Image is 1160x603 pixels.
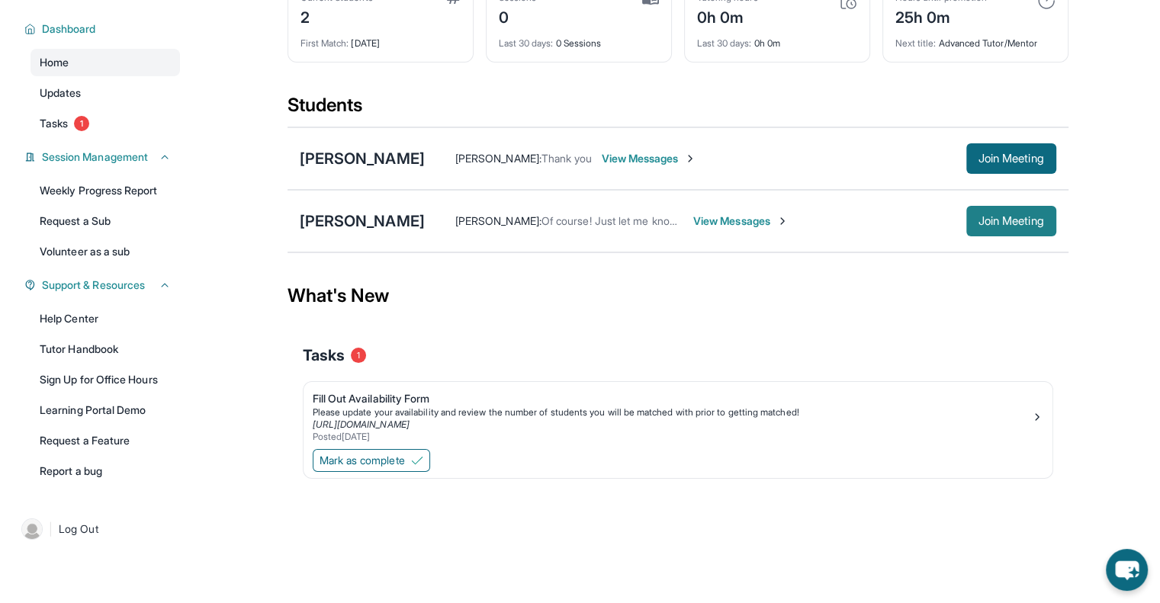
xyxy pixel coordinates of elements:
div: Please update your availability and review the number of students you will be matched with prior ... [313,406,1031,419]
a: Report a bug [31,457,180,485]
div: 2 [300,4,373,28]
span: Log Out [59,521,98,537]
span: | [49,520,53,538]
button: Mark as complete [313,449,430,472]
div: [PERSON_NAME] [300,148,425,169]
span: Session Management [42,149,148,165]
div: Fill Out Availability Form [313,391,1031,406]
img: Mark as complete [411,454,423,467]
span: View Messages [693,213,789,229]
img: user-img [21,518,43,540]
a: Home [31,49,180,76]
a: Learning Portal Demo [31,396,180,424]
a: Fill Out Availability FormPlease update your availability and review the number of students you w... [304,382,1052,446]
div: 0h 0m [697,28,857,50]
div: Students [288,93,1068,127]
span: Last 30 days : [499,37,554,49]
a: Volunteer as a sub [31,238,180,265]
span: 1 [351,348,366,363]
a: Tutor Handbook [31,335,180,363]
a: |Log Out [15,512,180,546]
span: Thank you [541,152,593,165]
a: Request a Sub [31,207,180,235]
span: Of course! Just let me know if you have any other questions. [541,214,834,227]
span: 1 [74,116,89,131]
span: Home [40,55,69,70]
a: Weekly Progress Report [31,177,180,204]
div: Advanced Tutor/Mentor [895,28,1056,50]
span: Join Meeting [978,154,1044,163]
span: Next title : [895,37,937,49]
button: Session Management [36,149,171,165]
span: View Messages [601,151,696,166]
a: Updates [31,79,180,107]
span: Dashboard [42,21,96,37]
div: [PERSON_NAME] [300,210,425,232]
a: Request a Feature [31,427,180,454]
a: Tasks1 [31,110,180,137]
a: Sign Up for Office Hours [31,366,180,393]
span: Last 30 days : [697,37,752,49]
button: Dashboard [36,21,171,37]
span: First Match : [300,37,349,49]
div: 0h 0m [697,4,758,28]
span: Join Meeting [978,217,1044,226]
button: Support & Resources [36,277,171,293]
button: chat-button [1106,549,1148,591]
div: Posted [DATE] [313,431,1031,443]
button: Join Meeting [966,206,1056,236]
img: Chevron-Right [684,152,696,165]
div: 0 Sessions [499,28,659,50]
div: 25h 0m [895,4,987,28]
a: Help Center [31,305,180,332]
span: [PERSON_NAME] : [455,152,541,165]
span: Tasks [40,116,68,131]
div: What's New [288,262,1068,329]
span: Updates [40,85,82,101]
img: Chevron-Right [776,215,789,227]
a: [URL][DOMAIN_NAME] [313,419,410,430]
span: [PERSON_NAME] : [455,214,541,227]
div: [DATE] [300,28,461,50]
span: Support & Resources [42,277,145,293]
button: Join Meeting [966,143,1056,174]
span: Mark as complete [320,453,405,468]
div: 0 [499,4,537,28]
span: Tasks [303,345,345,366]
